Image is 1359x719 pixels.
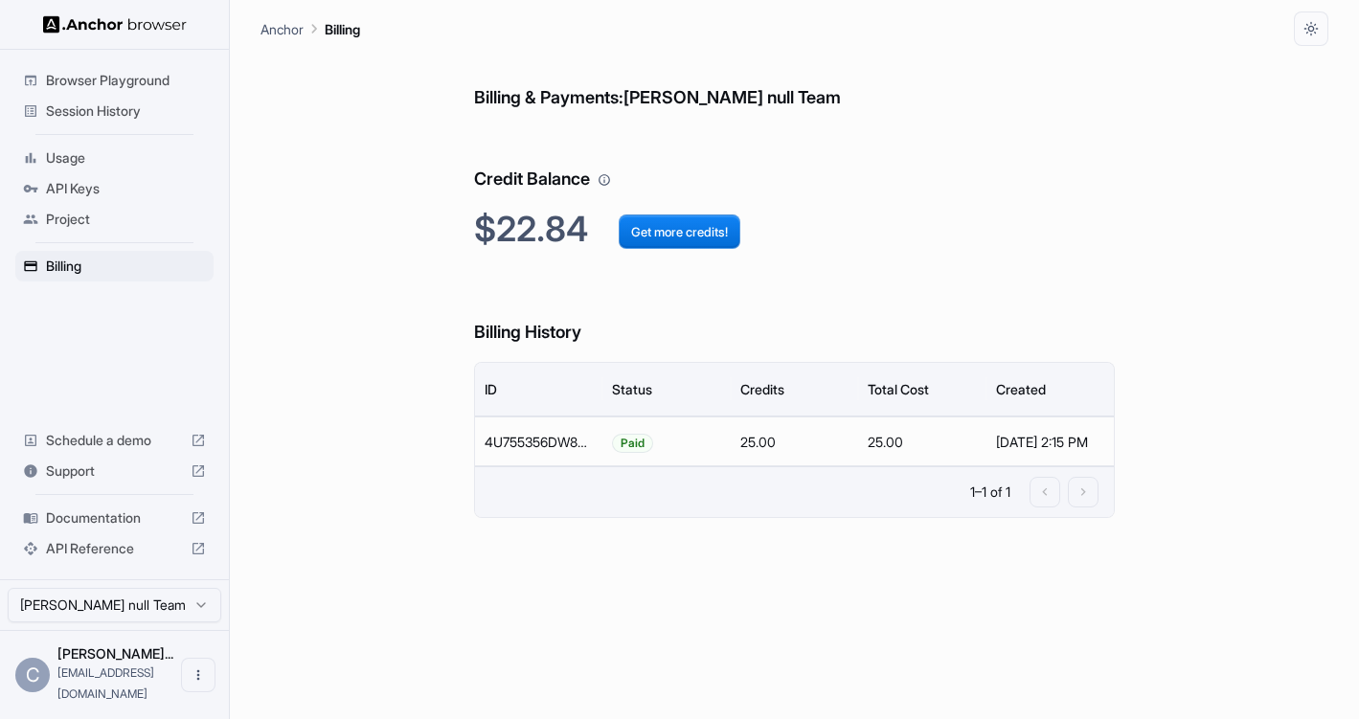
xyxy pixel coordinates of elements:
svg: Your credit balance will be consumed as you use the API. Visit the usage page to view a breakdown... [598,173,611,187]
div: Total Cost [868,381,929,397]
div: Documentation [15,503,214,533]
span: Schedule a demo [46,431,183,450]
button: Get more credits! [619,214,740,249]
span: Usage [46,148,206,168]
span: API Reference [46,539,183,558]
div: 25.00 [858,416,985,466]
h2: $22.84 [474,209,1115,250]
span: Paid [613,418,652,467]
div: Usage [15,143,214,173]
span: Support [46,461,183,481]
div: ID [485,381,497,397]
nav: breadcrumb [260,18,360,39]
span: Browser Playground [46,71,206,90]
span: Session History [46,101,206,121]
img: Anchor Logo [43,15,187,34]
div: [DATE] 2:15 PM [996,417,1104,466]
h6: Credit Balance [474,127,1115,193]
div: Credits [740,381,784,397]
span: API Keys [46,179,206,198]
p: Anchor [260,19,304,39]
div: Created [996,381,1046,397]
span: Billing [46,257,206,276]
div: Support [15,456,214,486]
span: Charlie Jones null [57,645,173,662]
h6: Billing History [474,281,1115,347]
button: Open menu [181,658,215,692]
span: ctwj88@gmail.com [57,665,154,701]
div: API Keys [15,173,214,204]
div: Status [612,381,652,397]
div: C [15,658,50,692]
h6: Billing & Payments: [PERSON_NAME] null Team [474,46,1115,112]
span: Project [46,210,206,229]
div: Schedule a demo [15,425,214,456]
p: Billing [325,19,360,39]
div: API Reference [15,533,214,564]
span: Documentation [46,508,183,528]
div: Browser Playground [15,65,214,96]
p: 1–1 of 1 [970,483,1010,502]
div: 4U755356DW826915M [475,416,602,466]
div: Session History [15,96,214,126]
div: Project [15,204,214,235]
div: 25.00 [731,416,858,466]
div: Billing [15,251,214,281]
